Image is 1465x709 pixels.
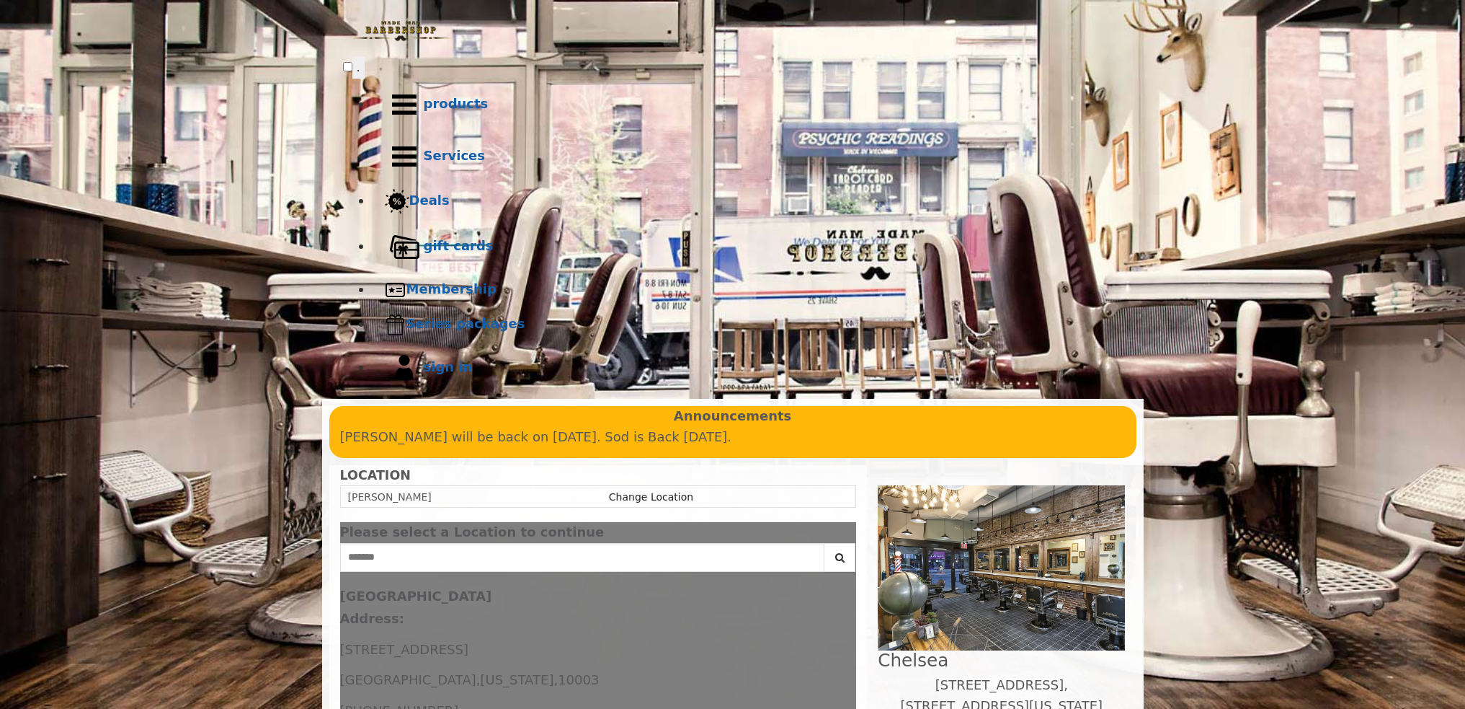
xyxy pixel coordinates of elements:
[340,543,857,579] div: Center Select
[674,406,792,427] b: Announcements
[832,552,848,563] i: Search button
[372,342,1123,394] a: sign insign in
[340,543,825,572] input: Search Center
[348,491,432,503] span: [PERSON_NAME]
[424,238,494,253] b: gift cards
[385,348,424,387] img: sign in
[385,137,424,176] img: Services
[340,468,411,483] b: LOCATION
[340,642,468,657] span: [STREET_ADDRESS]
[343,8,458,54] img: Made Man Barbershop logo
[834,528,856,537] button: close dialog
[424,359,473,374] b: sign in
[878,651,1125,670] h2: Chelsea
[340,672,476,687] span: [GEOGRAPHIC_DATA]
[385,85,424,124] img: Products
[406,281,497,296] b: Membership
[372,79,1123,131] a: Productsproducts
[424,148,486,163] b: Services
[558,672,599,687] span: 10003
[609,491,693,503] a: Change Location
[340,427,1126,448] p: [PERSON_NAME] will be back on [DATE]. Sod is Back [DATE].
[372,182,1123,221] a: DealsDeals
[340,589,492,604] b: [GEOGRAPHIC_DATA]
[372,131,1123,182] a: ServicesServices
[340,524,605,540] span: Please select a Location to continue
[409,193,450,208] b: Deals
[385,314,406,335] img: Series packages
[553,672,558,687] span: ,
[343,62,352,71] input: menu toggle
[406,316,525,331] b: Series packages
[340,611,404,626] b: Address:
[424,96,489,111] b: products
[372,273,1123,307] a: MembershipMembership
[385,189,409,214] img: Deals
[372,307,1123,342] a: Series packagesSeries packages
[352,56,365,79] button: menu toggle
[385,227,424,266] img: Gift cards
[372,221,1123,273] a: Gift cardsgift cards
[357,60,360,74] span: .
[385,279,406,301] img: Membership
[480,672,553,687] span: [US_STATE]
[476,672,481,687] span: ,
